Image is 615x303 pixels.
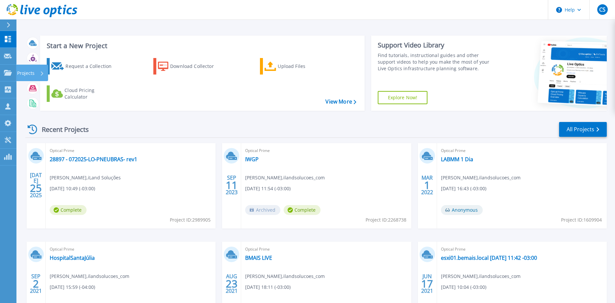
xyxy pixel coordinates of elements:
span: Optical Prime [441,246,603,253]
a: All Projects [559,122,607,137]
div: Support Video Library [378,41,498,49]
div: SEP 2021 [30,272,42,296]
span: 1 [424,182,430,188]
div: Cloud Pricing Calculator [64,87,117,100]
span: Complete [50,205,87,215]
a: BMAIS LIVE [245,255,272,261]
div: Request a Collection [65,60,118,73]
div: Find tutorials, instructional guides and other support videos to help you make the most of your L... [378,52,498,72]
div: MAR 2022 [421,173,433,197]
span: CS [599,7,605,12]
span: 2 [33,281,39,287]
a: Explore Now! [378,91,428,104]
span: [PERSON_NAME] , ilandsolucoes_com [245,273,325,280]
a: IWGP [245,156,259,163]
span: [PERSON_NAME] , ilandsolucoes_com [245,174,325,181]
div: Upload Files [278,60,330,73]
span: [DATE] 11:54 (-03:00) [245,185,291,192]
span: Project ID: 1609904 [561,216,602,224]
a: LABMM 1 Dia [441,156,473,163]
div: JUN 2021 [421,272,433,296]
span: Optical Prime [50,246,212,253]
span: Project ID: 2268738 [366,216,406,224]
span: [DATE] 10:49 (-03:00) [50,185,95,192]
span: [DATE] 10:04 (-03:00) [441,284,486,291]
span: Optical Prime [245,246,407,253]
a: View More [325,99,356,105]
span: Archived [245,205,280,215]
a: esxi01.bemais.local [DATE] 11:42 -03:00 [441,255,537,261]
span: Project ID: 2989905 [170,216,211,224]
span: [PERSON_NAME] , ilandsolucoes_com [50,273,129,280]
p: Projects [17,65,35,82]
div: Download Collector [170,60,223,73]
span: Optical Prime [441,147,603,154]
a: Cloud Pricing Calculator [47,85,120,102]
span: 11 [226,182,238,188]
a: 28897 - 072025-LO-PNEUBRAS- rev1 [50,156,137,163]
span: [PERSON_NAME] , ilandsolucoes_com [441,273,521,280]
a: Download Collector [153,58,227,75]
span: 17 [421,281,433,287]
span: [PERSON_NAME] , ilandsolucoes_com [441,174,521,181]
span: 25 [30,185,42,191]
div: AUG 2021 [225,272,238,296]
span: [DATE] 15:59 (-04:00) [50,284,95,291]
a: Upload Files [260,58,333,75]
div: Recent Projects [25,121,98,137]
h3: Start a New Project [47,42,356,49]
span: Optical Prime [50,147,212,154]
span: Optical Prime [245,147,407,154]
span: Anonymous [441,205,483,215]
span: [DATE] 16:43 (-03:00) [441,185,486,192]
a: HospitalSantaJúlia [50,255,95,261]
a: Request a Collection [47,58,120,75]
span: [DATE] 18:11 (-03:00) [245,284,291,291]
span: 23 [226,281,238,287]
span: Complete [284,205,320,215]
span: [PERSON_NAME] , iLand Soluções [50,174,121,181]
div: SEP 2023 [225,173,238,197]
div: [DATE] 2025 [30,173,42,197]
